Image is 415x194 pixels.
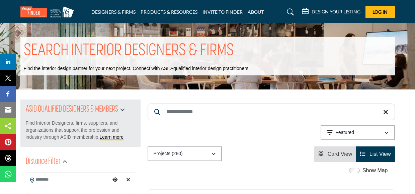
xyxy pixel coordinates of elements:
p: Find the interior design partner for your next project. Connect with ASID-qualified interior desi... [24,65,250,72]
a: ABOUT [248,9,264,15]
label: Show Map [362,167,388,175]
span: Log In [372,9,388,15]
input: Search Location [26,173,110,186]
span: List View [369,151,391,157]
li: Card View [314,146,356,162]
h5: DESIGN YOUR LISTING [312,9,360,15]
h2: Distance Filter [26,156,61,168]
button: Projects (280) [148,146,222,161]
a: Learn more [100,134,124,140]
p: Featured [335,129,354,136]
h1: SEARCH INTERIOR DESIGNERS & FIRMS [24,41,234,61]
button: Log In [365,6,395,18]
li: List View [356,146,395,162]
img: Site Logo [20,6,77,17]
p: Projects (280) [154,150,183,157]
a: PRODUCTS & RESOURCES [141,9,197,15]
button: Featured [321,125,395,140]
h2: ASID QUALIFIED DESIGNERS & MEMBERS [26,104,118,116]
div: DESIGN YOUR LISTING [302,8,360,16]
a: DESIGNERS & FIRMS [91,9,136,15]
span: Card View [328,151,352,157]
div: Clear search location [123,173,133,187]
input: Search Keyword [148,104,395,120]
a: View List [360,151,391,157]
a: INVITE TO FINDER [202,9,243,15]
a: View Card [318,151,352,157]
div: Choose your current location [110,173,120,187]
a: Search [280,7,298,17]
p: Find Interior Designers, firms, suppliers, and organizations that support the profession and indu... [26,120,135,141]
